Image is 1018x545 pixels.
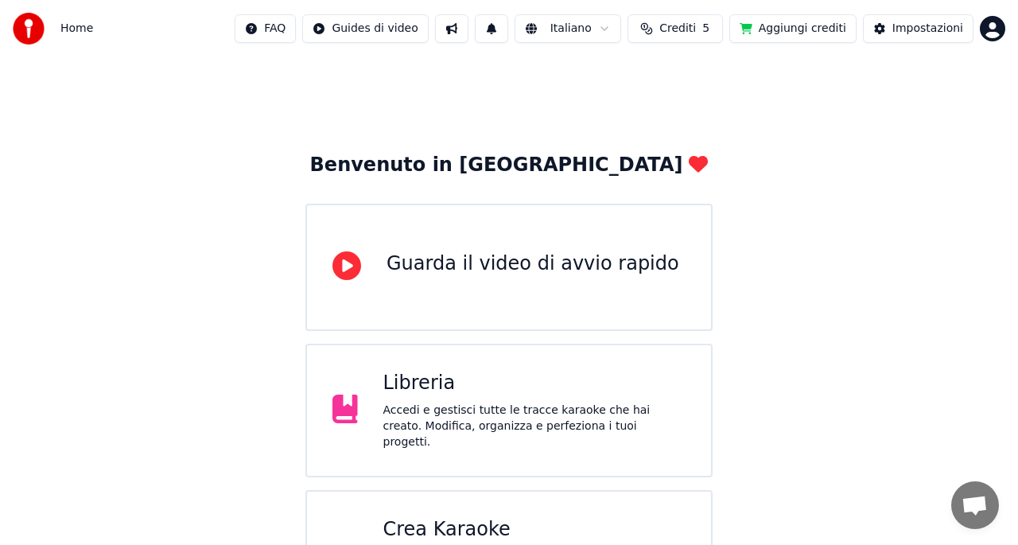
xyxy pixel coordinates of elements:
button: Aggiungi crediti [729,14,857,43]
img: youka [13,13,45,45]
div: Benvenuto in [GEOGRAPHIC_DATA] [310,153,709,178]
span: Home [60,21,93,37]
a: Aprire la chat [951,481,999,529]
button: Guides di video [302,14,428,43]
div: Accedi e gestisci tutte le tracce karaoke che hai creato. Modifica, organizza e perfeziona i tuoi... [383,403,686,450]
div: Libreria [383,371,686,396]
div: Impostazioni [892,21,963,37]
div: Guarda il video di avvio rapido [387,251,679,277]
button: FAQ [235,14,296,43]
div: Crea Karaoke [383,517,686,543]
nav: breadcrumb [60,21,93,37]
button: Crediti5 [628,14,723,43]
span: Crediti [659,21,696,37]
button: Impostazioni [863,14,973,43]
span: 5 [702,21,709,37]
